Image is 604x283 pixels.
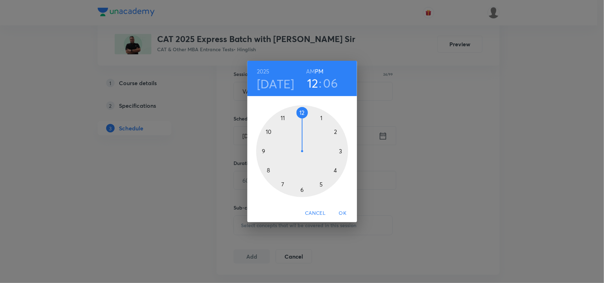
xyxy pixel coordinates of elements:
[307,76,318,90] button: 12
[306,66,315,76] button: AM
[332,207,354,220] button: OK
[323,76,338,90] button: 06
[257,76,294,91] button: [DATE]
[315,66,323,76] button: PM
[257,66,270,76] button: 2025
[334,209,351,218] span: OK
[302,207,328,220] button: Cancel
[319,76,322,90] h3: :
[305,209,326,218] span: Cancel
